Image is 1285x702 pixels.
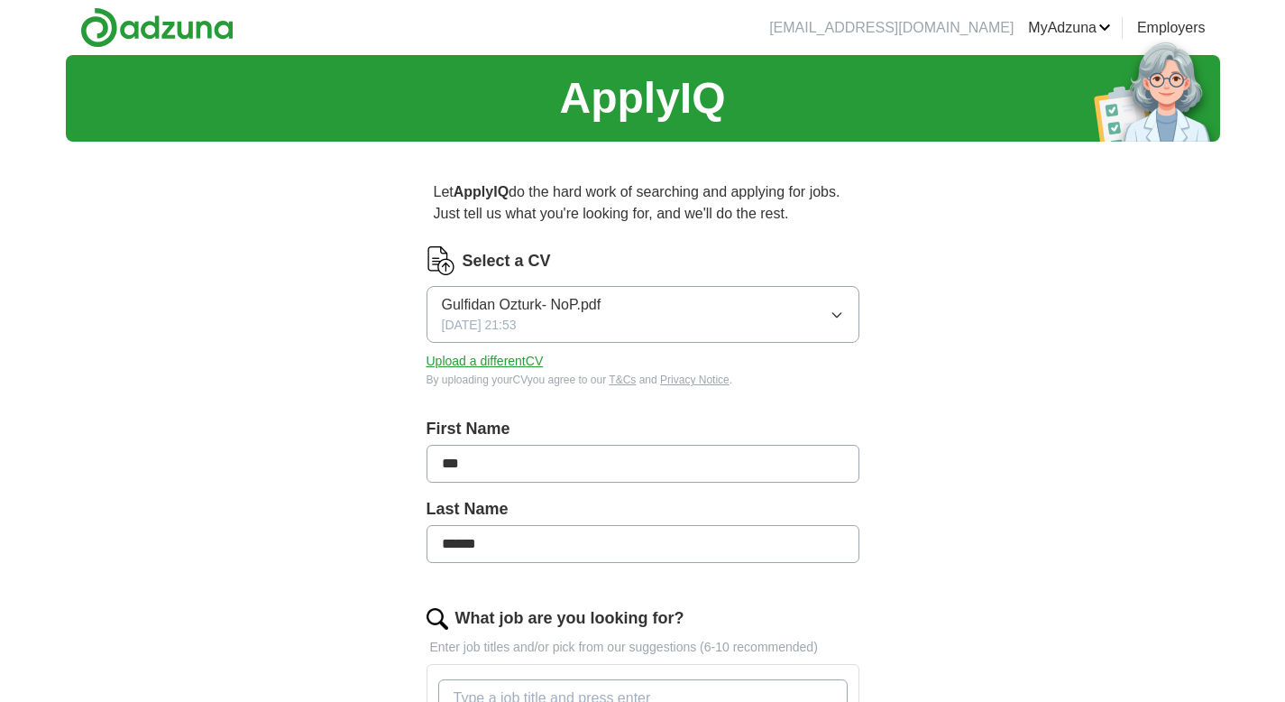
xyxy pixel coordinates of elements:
[427,352,544,371] button: Upload a differentCV
[427,174,859,232] p: Let do the hard work of searching and applying for jobs. Just tell us what you're looking for, an...
[427,372,859,388] div: By uploading your CV you agree to our and .
[609,374,636,386] a: T&Cs
[427,286,859,343] button: Gulfidan Ozturk- NoP.pdf[DATE] 21:53
[442,294,601,316] span: Gulfidan Ozturk- NoP.pdf
[769,17,1014,39] li: [EMAIL_ADDRESS][DOMAIN_NAME]
[427,246,455,275] img: CV Icon
[427,417,859,441] label: First Name
[1137,17,1206,39] a: Employers
[442,316,517,335] span: [DATE] 21:53
[660,374,730,386] a: Privacy Notice
[463,249,551,273] label: Select a CV
[1028,17,1111,39] a: MyAdzuna
[455,606,684,631] label: What job are you looking for?
[427,638,859,657] p: Enter job titles and/or pick from our suggestions (6-10 recommended)
[427,497,859,522] label: Last Name
[454,184,509,199] strong: ApplyIQ
[559,66,725,131] h1: ApplyIQ
[80,7,234,48] img: Adzuna logo
[427,608,448,630] img: search.png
